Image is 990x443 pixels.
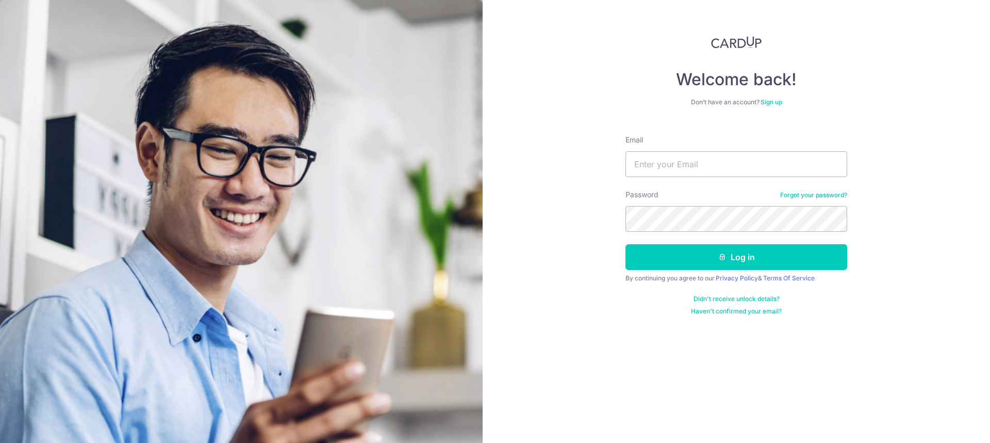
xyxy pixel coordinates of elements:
a: Haven't confirmed your email? [691,307,782,315]
label: Password [625,189,658,200]
button: Log in [625,244,847,270]
h4: Welcome back! [625,69,847,90]
div: By continuing you agree to our & [625,274,847,282]
input: Enter your Email [625,151,847,177]
img: CardUp Logo [711,36,762,49]
label: Email [625,135,643,145]
a: Privacy Policy [716,274,758,282]
a: Terms Of Service [763,274,815,282]
a: Forgot your password? [780,191,847,199]
a: Sign up [761,98,782,106]
a: Didn't receive unlock details? [694,295,780,303]
div: Don’t have an account? [625,98,847,106]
